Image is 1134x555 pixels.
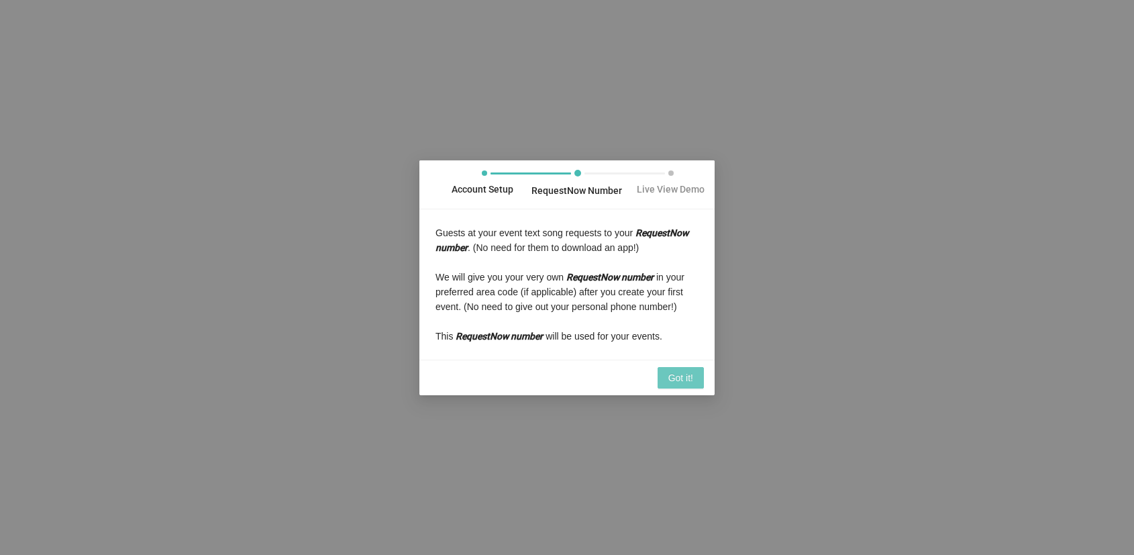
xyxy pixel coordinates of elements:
div: Account Setup [452,182,513,197]
div: Live View Demo [637,182,705,197]
span: Guests at your event text song requests to your . (No need for them to download an app!) [435,228,688,253]
i: RequestNow number [435,228,688,253]
div: RequestNow Number [531,183,622,198]
i: RequestNow number [566,272,654,283]
button: Got it! [658,367,704,389]
span: We will give you your very own in your preferred area code (if applicable) after you create your ... [435,272,684,342]
span: Got it! [668,370,693,385]
i: RequestNow number [456,331,543,342]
